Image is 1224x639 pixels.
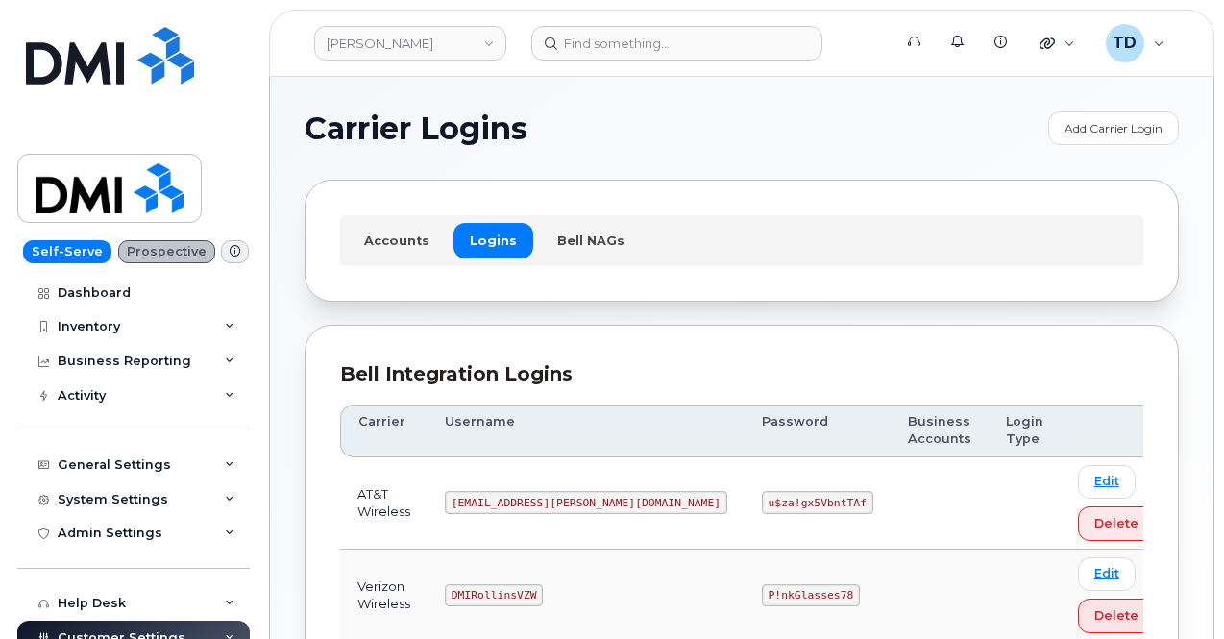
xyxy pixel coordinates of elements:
span: Delete [1094,514,1138,532]
code: DMIRollinsVZW [445,584,543,607]
a: Edit [1078,465,1136,499]
th: Login Type [989,405,1061,457]
code: P!nkGlasses78 [762,584,860,607]
code: [EMAIL_ADDRESS][PERSON_NAME][DOMAIN_NAME] [445,491,727,514]
a: Logins [453,223,533,258]
th: Password [745,405,891,457]
th: Username [428,405,745,457]
td: AT&T Wireless [340,457,428,550]
code: u$za!gx5VbntTAf [762,491,873,514]
a: Accounts [348,223,446,258]
a: Edit [1078,557,1136,591]
th: Carrier [340,405,428,457]
span: Carrier Logins [305,114,527,143]
th: Business Accounts [891,405,989,457]
div: Bell Integration Logins [340,360,1143,388]
a: Bell NAGs [541,223,641,258]
button: Delete [1078,506,1155,541]
button: Delete [1078,599,1155,633]
a: Add Carrier Login [1048,111,1179,145]
span: Delete [1094,606,1138,625]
